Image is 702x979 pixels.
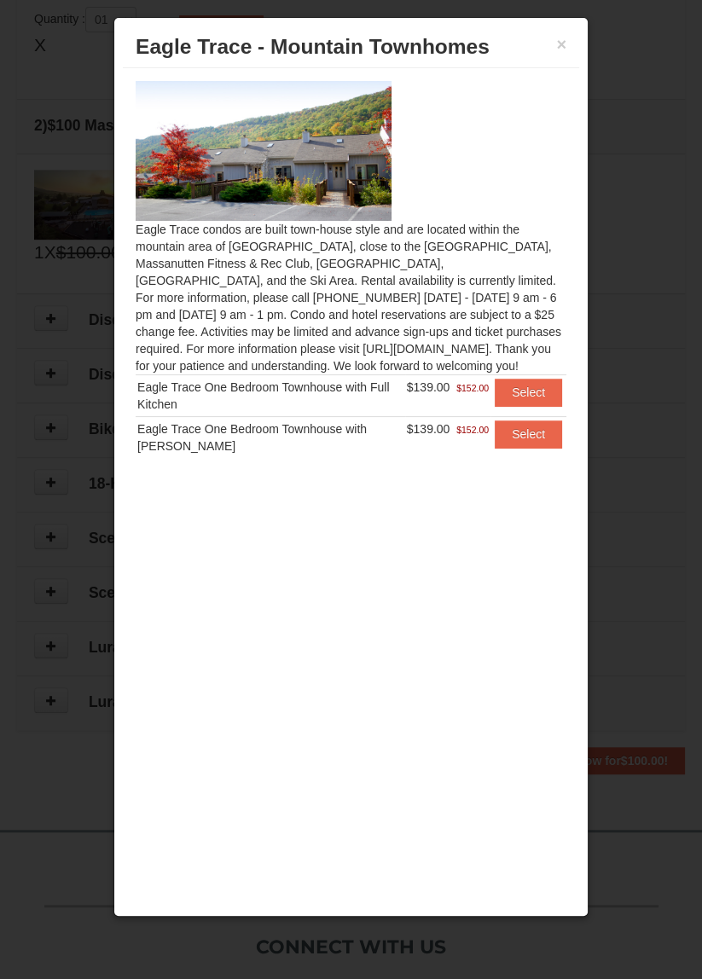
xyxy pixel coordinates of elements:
span: $152.00 [456,379,489,397]
span: $139.00 [407,422,450,436]
div: Eagle Trace One Bedroom Townhouse with [PERSON_NAME] [137,420,403,455]
span: $139.00 [407,380,450,394]
img: 19218983-1-9b289e55.jpg [136,81,392,221]
button: Select [495,420,562,448]
span: $152.00 [456,421,489,438]
div: Eagle Trace One Bedroom Townhouse with Full Kitchen [137,379,403,413]
button: × [556,36,566,53]
span: Eagle Trace - Mountain Townhomes [136,35,490,58]
div: Eagle Trace condos are built town-house style and are located within the mountain area of [GEOGRA... [123,68,579,799]
button: Select [495,379,562,406]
